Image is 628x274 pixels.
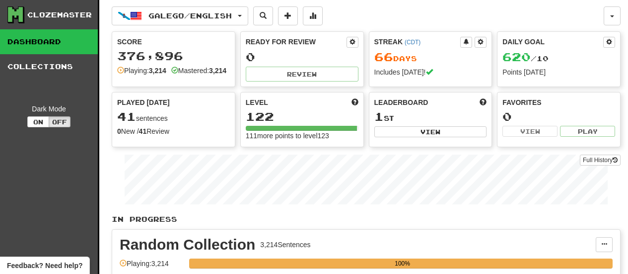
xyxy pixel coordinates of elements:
div: 100% [192,259,613,269]
button: On [27,116,49,127]
div: Day s [374,51,487,64]
div: st [374,110,487,123]
span: Score more points to level up [351,97,358,107]
div: Favorites [502,97,615,107]
button: Play [560,126,615,137]
div: 0 [502,110,615,123]
button: More stats [303,6,323,25]
button: Galego/English [112,6,248,25]
div: New / Review [117,126,230,136]
button: Off [49,116,70,127]
span: 1 [374,109,384,123]
span: Leaderboard [374,97,428,107]
button: View [502,126,558,137]
div: Streak [374,37,461,47]
span: 66 [374,50,393,64]
div: 0 [246,51,358,63]
span: Galego / English [148,11,232,20]
div: Score [117,37,230,47]
p: In Progress [112,214,621,224]
button: Search sentences [253,6,273,25]
span: 620 [502,50,531,64]
a: Full History [580,155,621,166]
strong: 3,214 [149,67,166,75]
div: Mastered: [171,66,226,76]
div: Includes [DATE]! [374,67,487,77]
div: Points [DATE] [502,67,615,77]
span: Open feedback widget [7,261,82,271]
div: Clozemaster [27,10,92,20]
div: Daily Goal [502,37,603,48]
div: sentences [117,110,230,123]
div: 122 [246,110,358,123]
a: (CDT) [405,39,420,46]
strong: 41 [139,127,147,135]
div: Dark Mode [7,104,90,114]
span: Played [DATE] [117,97,170,107]
div: Playing: [117,66,166,76]
span: 41 [117,109,136,123]
div: 376,896 [117,50,230,62]
strong: 3,214 [209,67,226,75]
div: Ready for Review [246,37,347,47]
div: 3,214 Sentences [260,240,310,250]
button: Review [246,67,358,82]
button: Add sentence to collection [278,6,298,25]
span: Level [246,97,268,107]
div: Random Collection [120,237,255,252]
button: View [374,126,487,137]
strong: 0 [117,127,121,135]
div: 111 more points to level 123 [246,131,358,141]
span: This week in points, UTC [480,97,487,107]
span: / 10 [502,54,549,63]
